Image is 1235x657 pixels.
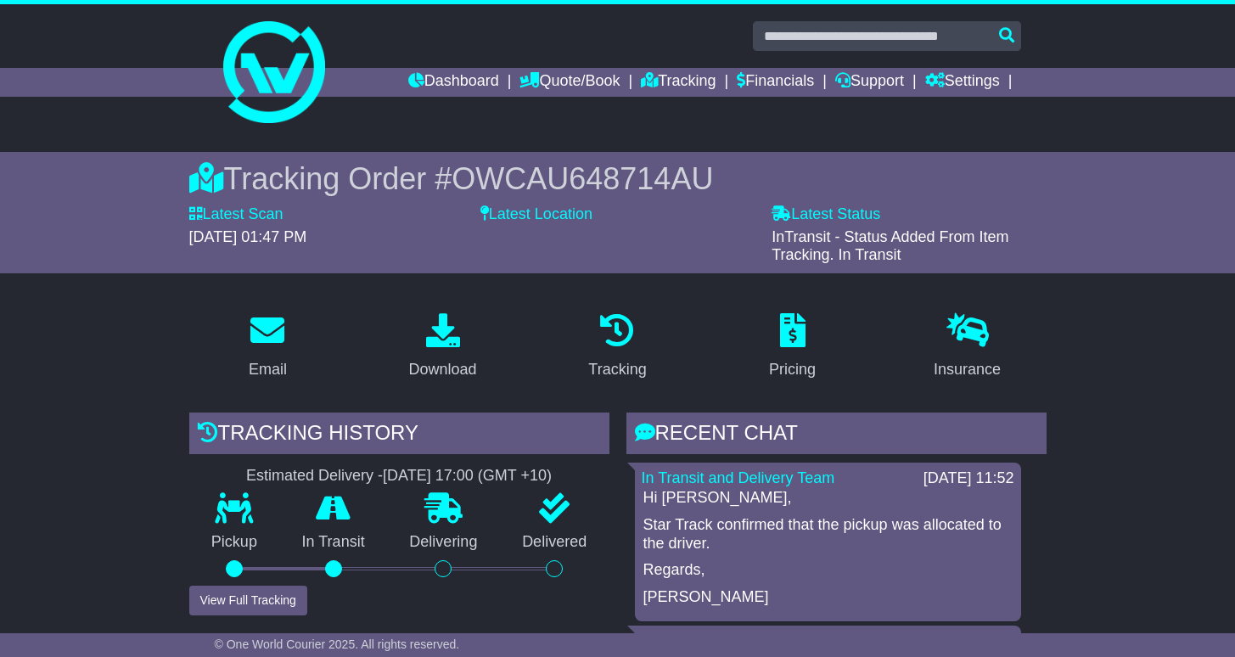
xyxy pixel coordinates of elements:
[923,469,1014,488] div: [DATE] 11:52
[934,358,1001,381] div: Insurance
[189,205,283,224] label: Latest Scan
[189,413,609,458] div: Tracking history
[189,586,307,615] button: View Full Tracking
[189,160,1047,197] div: Tracking Order #
[588,358,646,381] div: Tracking
[500,533,609,552] p: Delivered
[238,307,298,387] a: Email
[643,489,1013,508] p: Hi [PERSON_NAME],
[189,533,280,552] p: Pickup
[452,161,713,196] span: OWCAU648714AU
[772,228,1008,264] span: InTransit - Status Added From Item Tracking. In Transit
[397,307,487,387] a: Download
[643,516,1013,553] p: Star Track confirmed that the pickup was allocated to the driver.
[189,467,609,486] div: Estimated Delivery -
[387,533,500,552] p: Delivering
[641,68,716,97] a: Tracking
[249,358,287,381] div: Email
[519,68,620,97] a: Quote/Book
[408,358,476,381] div: Download
[215,637,460,651] span: © One World Courier 2025. All rights reserved.
[643,561,1013,580] p: Regards,
[643,588,1013,607] p: [PERSON_NAME]
[772,205,880,224] label: Latest Status
[279,533,387,552] p: In Transit
[737,68,814,97] a: Financials
[626,413,1047,458] div: RECENT CHAT
[769,358,816,381] div: Pricing
[408,68,499,97] a: Dashboard
[835,68,904,97] a: Support
[925,68,1000,97] a: Settings
[480,205,592,224] label: Latest Location
[758,307,827,387] a: Pricing
[923,307,1012,387] a: Insurance
[383,467,552,486] div: [DATE] 17:00 (GMT +10)
[642,469,835,486] a: In Transit and Delivery Team
[189,228,307,245] span: [DATE] 01:47 PM
[577,307,657,387] a: Tracking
